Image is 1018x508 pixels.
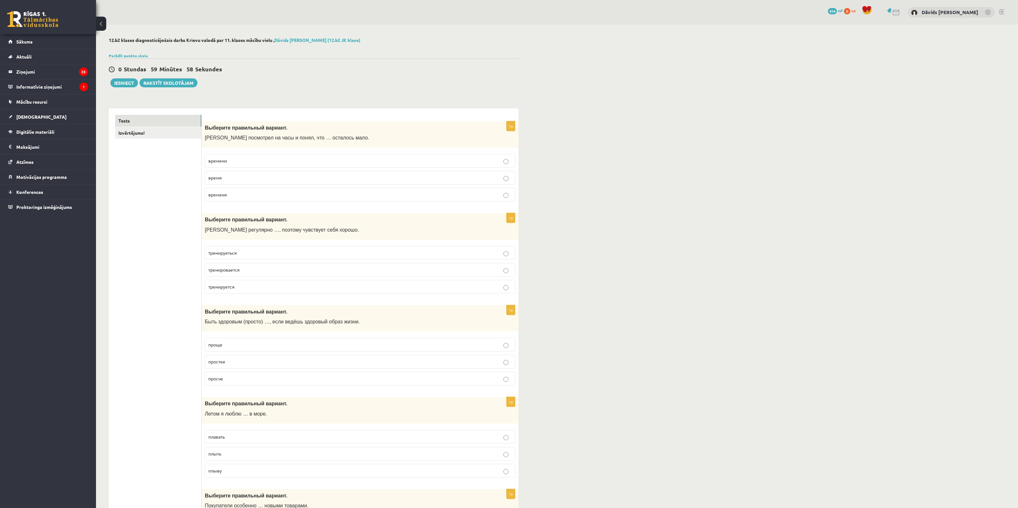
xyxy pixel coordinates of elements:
[503,193,509,198] input: временя
[208,342,222,347] span: проще
[208,175,222,180] span: время
[110,78,138,87] button: Iesniegt
[8,34,88,49] a: Sākums
[8,49,88,64] a: Aktuāli
[828,8,843,13] a: 414 mP
[16,174,67,180] span: Motivācijas programma
[274,37,360,43] a: Dāvids [PERSON_NAME] (12.b2 JK klase)
[8,170,88,184] a: Motivācijas programma
[911,10,918,16] img: Dāvids Jānis Nicmanis
[503,435,509,440] input: плавать
[159,65,182,73] span: Minūtes
[503,469,509,474] input: плыву
[506,213,515,223] p: 1p
[844,8,859,13] a: 0 xp
[16,54,32,60] span: Aktuāli
[16,159,34,165] span: Atzīmes
[503,159,509,164] input: времени
[503,360,509,365] input: простее
[109,37,518,43] h2: 12.b2 klases diagnosticējošais darbs Krievu valodā par 11. klases mācību vielu ,
[205,493,287,498] span: Выберите правильный вариант.
[208,468,222,473] span: плыву
[844,8,850,14] span: 0
[503,268,509,273] input: тренировается
[115,115,201,127] a: Tests
[16,39,33,44] span: Sākums
[195,65,222,73] span: Sekundes
[208,158,227,163] span: времени
[503,285,509,290] input: тренируется
[506,397,515,407] p: 1p
[503,251,509,256] input: тренируеться
[205,135,369,140] span: [PERSON_NAME] посмотрел на часы и понял, что … осталось мало.
[8,124,88,139] a: Digitālie materiāli
[208,284,235,290] span: тренируется
[205,411,267,417] span: Летом я люблю … в море.
[140,78,197,87] a: Rakstīt skolotājam
[208,451,221,456] span: плыть
[208,267,240,273] span: тренировается
[16,139,88,154] legend: Maksājumi
[79,67,88,76] i: 23
[118,65,122,73] span: 0
[828,8,837,14] span: 414
[851,8,855,13] span: xp
[16,189,43,195] span: Konferences
[506,489,515,499] p: 1p
[115,127,201,139] a: Izvērtējums!
[124,65,146,73] span: Stundas
[503,377,509,382] input: просче
[503,343,509,348] input: проще
[205,401,287,406] span: Выберите правильный вариант.
[151,65,157,73] span: 59
[16,204,72,210] span: Proktoringa izmēģinājums
[506,121,515,131] p: 1p
[8,155,88,169] a: Atzīmes
[79,83,88,91] i: 1
[16,114,67,120] span: [DEMOGRAPHIC_DATA]
[205,227,359,233] span: [PERSON_NAME] регулярно …, поэтому чувствует себя хорошо.
[208,250,237,256] span: тренируеться
[205,319,360,324] span: Быть здоровым (просто) …, если ведёшь здоровый образ жизни.
[503,452,509,457] input: плыть
[506,305,515,315] p: 1p
[205,125,287,131] span: Выберите правильный вариант.
[8,94,88,109] a: Mācību resursi
[8,139,88,154] a: Maksājumi
[109,53,148,58] a: Parādīt punktu skalu
[8,79,88,94] a: Informatīvie ziņojumi1
[838,8,843,13] span: mP
[16,99,47,105] span: Mācību resursi
[16,129,54,135] span: Digitālie materiāli
[205,309,287,314] span: Выберите правильный вариант.
[922,9,978,15] a: Dāvids [PERSON_NAME]
[208,434,225,440] span: плавать
[187,65,193,73] span: 58
[8,185,88,199] a: Konferences
[208,376,223,381] span: просче
[16,79,88,94] legend: Informatīvie ziņojumi
[503,176,509,181] input: время
[8,109,88,124] a: [DEMOGRAPHIC_DATA]
[7,11,58,27] a: Rīgas 1. Tālmācības vidusskola
[16,64,88,79] legend: Ziņojumi
[8,64,88,79] a: Ziņojumi23
[208,359,225,364] span: простее
[205,217,287,222] span: Выберите правильный вариант.
[8,200,88,214] a: Proktoringa izmēģinājums
[208,192,227,197] span: временя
